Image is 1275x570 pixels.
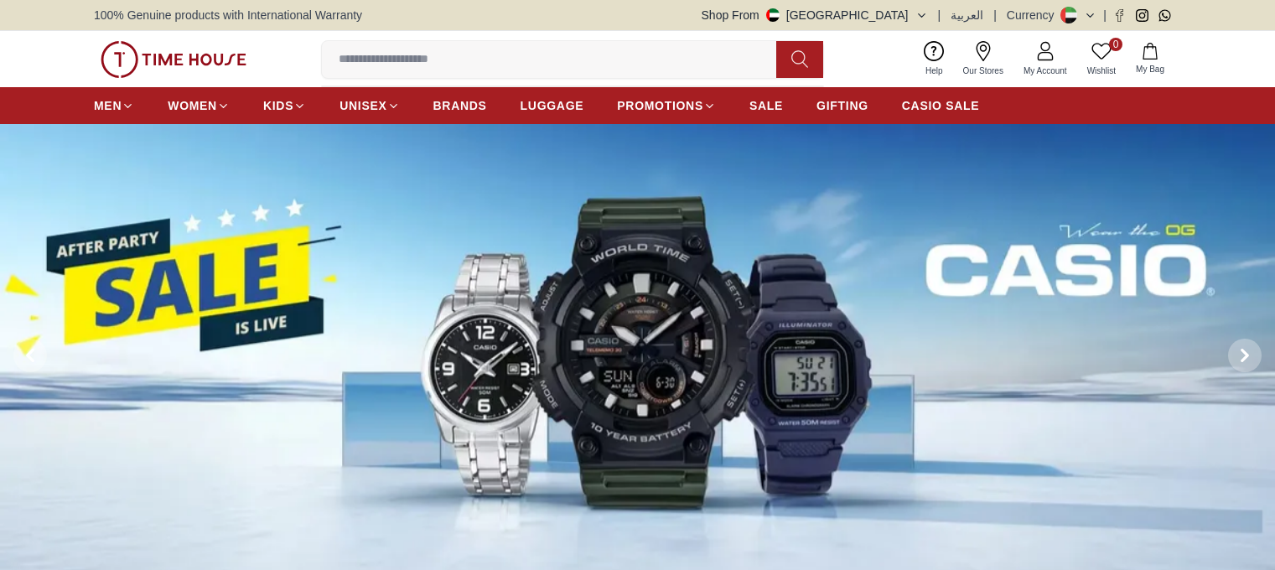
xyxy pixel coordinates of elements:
a: GIFTING [816,91,868,121]
a: PROMOTIONS [617,91,716,121]
a: WOMEN [168,91,230,121]
button: العربية [951,7,983,23]
button: Shop From[GEOGRAPHIC_DATA] [702,7,928,23]
span: Our Stores [956,65,1010,77]
a: Instagram [1136,9,1148,22]
span: | [1103,7,1107,23]
a: 0Wishlist [1077,38,1126,80]
span: | [993,7,997,23]
a: MEN [94,91,134,121]
span: | [938,7,941,23]
span: LUGGAGE [521,97,584,114]
span: PROMOTIONS [617,97,703,114]
a: Our Stores [953,38,1013,80]
span: WOMEN [168,97,217,114]
a: BRANDS [433,91,487,121]
span: GIFTING [816,97,868,114]
span: BRANDS [433,97,487,114]
button: My Bag [1126,39,1174,79]
span: 0 [1109,38,1122,51]
img: United Arab Emirates [766,8,780,22]
a: UNISEX [339,91,399,121]
span: Help [919,65,950,77]
span: MEN [94,97,122,114]
a: KIDS [263,91,306,121]
a: LUGGAGE [521,91,584,121]
span: My Account [1017,65,1074,77]
a: Facebook [1113,9,1126,22]
span: SALE [749,97,783,114]
span: My Bag [1129,63,1171,75]
a: CASIO SALE [902,91,980,121]
span: CASIO SALE [902,97,980,114]
img: ... [101,41,246,78]
a: SALE [749,91,783,121]
a: Help [915,38,953,80]
a: Whatsapp [1158,9,1171,22]
span: KIDS [263,97,293,114]
span: UNISEX [339,97,386,114]
span: 100% Genuine products with International Warranty [94,7,362,23]
span: Wishlist [1081,65,1122,77]
div: Currency [1007,7,1061,23]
